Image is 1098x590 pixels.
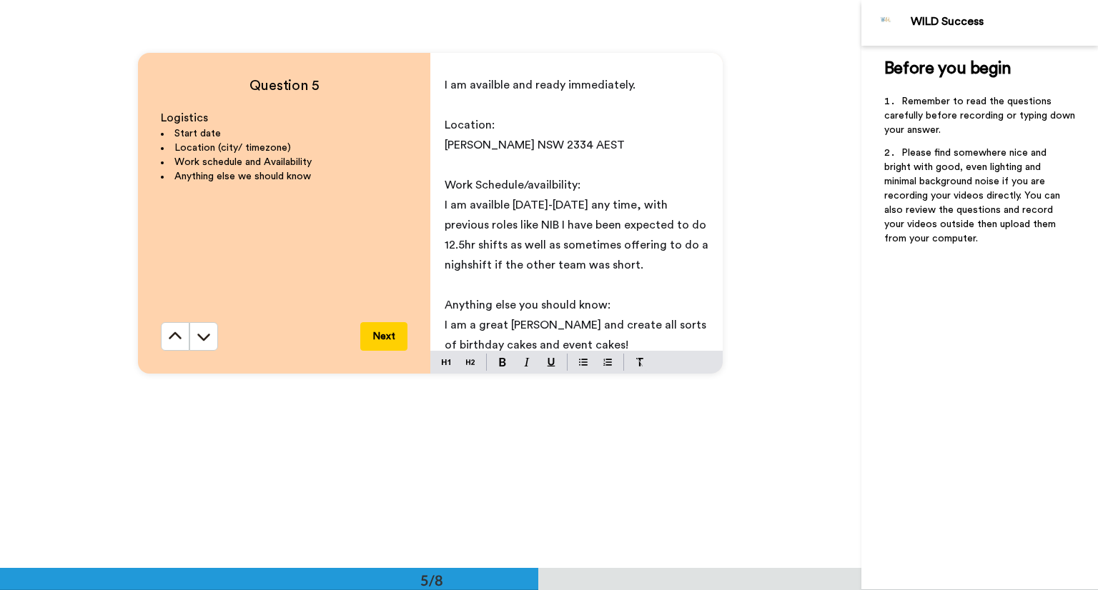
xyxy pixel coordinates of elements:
img: bold-mark.svg [499,358,506,366]
div: 5/8 [397,570,466,590]
h4: Question 5 [161,76,407,96]
span: Location (city/ timezone) [174,143,291,153]
span: Anything else we should know [174,171,311,181]
img: underline-mark.svg [547,358,555,366]
img: clear-format.svg [635,358,644,366]
img: italic-mark.svg [524,358,530,366]
img: bulleted-block.svg [579,356,588,368]
span: Logistics [161,112,208,124]
span: I am availble and ready immediately. [445,79,635,91]
span: Location: [445,119,495,131]
span: Anything else you should know: [445,299,610,311]
button: Next [360,322,407,351]
span: Start date [174,129,221,139]
span: Remember to read the questions carefully before recording or typing down your answer. [884,96,1078,135]
img: heading-one-block.svg [442,356,450,368]
span: Please find somewhere nice and bright with good, even lighting and minimal background noise if yo... [884,148,1063,244]
span: Work schedule and Availability [174,157,312,167]
img: numbered-block.svg [603,356,612,368]
span: I am availble [DATE]-[DATE] any time, with previous roles like NIB I have been expected to do 12.... [445,199,711,271]
div: WILD Success [911,15,1097,29]
img: heading-two-block.svg [466,356,475,368]
span: [PERSON_NAME] NSW 2334 AEST [445,139,625,151]
span: Work Schedule/availbility: [445,179,580,191]
img: Profile Image [869,6,904,40]
span: I am a great [PERSON_NAME] and create all sorts of birthday cakes and event cakes! [445,319,709,351]
span: Before you begin [884,60,1011,77]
